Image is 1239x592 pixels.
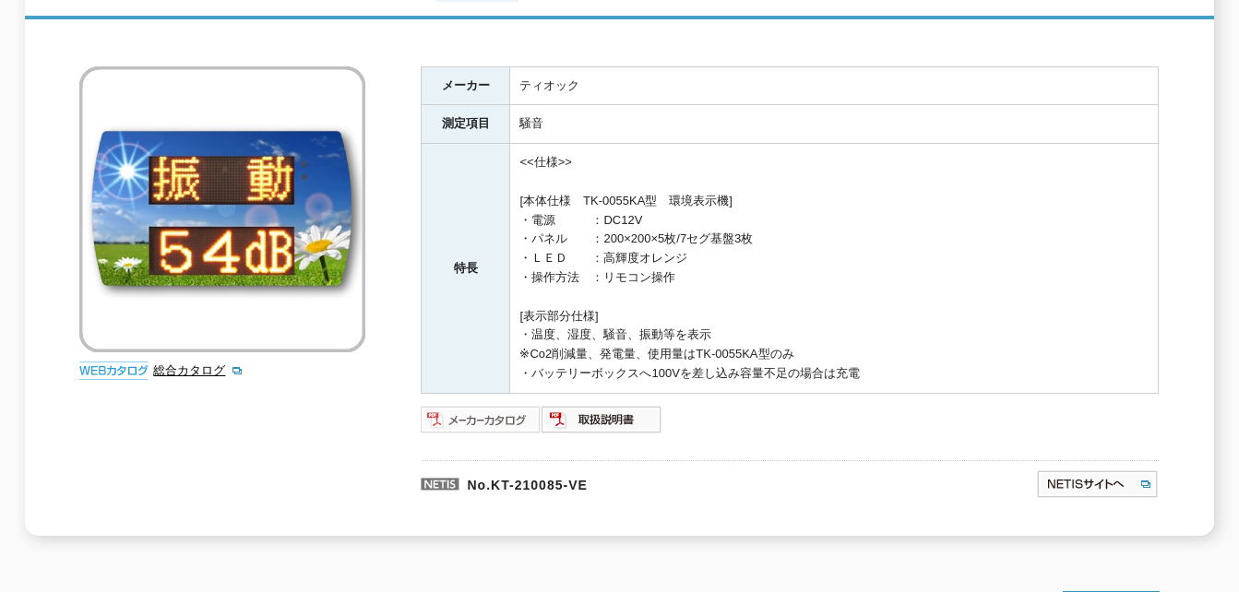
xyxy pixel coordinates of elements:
p: No.KT-210085-VE [421,460,858,504]
img: メーカーカタログ [421,405,542,434]
th: 測定項目 [422,105,510,144]
a: メーカーカタログ [421,417,542,431]
img: AC電源仕様環境表示機 TK-0055型 [79,66,365,352]
td: <<仕様>> [本体仕様 TK-0055KA型 環境表示機] ・電源 ：DC12V ・パネル ：200×200×5枚/7セグ基盤3枚 ・ＬＥＤ ：高輝度オレンジ ・操作方法 ：リモコン操作 [表... [510,144,1159,394]
img: NETISサイトへ [1036,469,1159,499]
th: 特長 [422,144,510,394]
img: 取扱説明書 [542,405,662,434]
td: 騒音 [510,105,1159,144]
td: ティオック [510,66,1159,105]
a: 取扱説明書 [542,417,662,431]
a: 総合カタログ [153,363,244,377]
img: webカタログ [79,361,149,380]
th: メーカー [422,66,510,105]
